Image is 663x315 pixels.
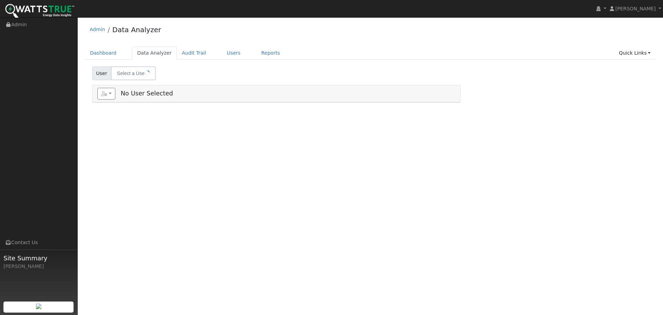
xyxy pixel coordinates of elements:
[90,27,105,32] a: Admin
[132,47,177,59] a: Data Analyzer
[5,4,74,19] img: WattsTrue
[3,253,74,263] span: Site Summary
[256,47,285,59] a: Reports
[97,88,455,100] h5: No User Selected
[92,66,111,80] span: User
[614,47,656,59] a: Quick Links
[615,6,656,11] span: [PERSON_NAME]
[36,304,41,309] img: retrieve
[112,26,161,34] a: Data Analyzer
[222,47,246,59] a: Users
[111,66,156,80] input: Select a User
[177,47,211,59] a: Audit Trail
[85,47,122,59] a: Dashboard
[3,263,74,270] div: [PERSON_NAME]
